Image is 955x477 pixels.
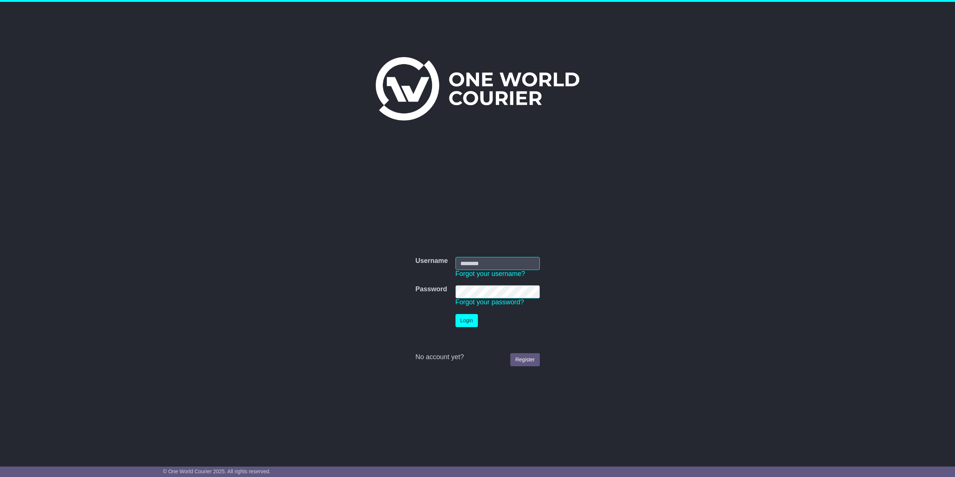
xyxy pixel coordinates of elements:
[415,353,539,361] div: No account yet?
[376,57,579,120] img: One World
[455,314,478,327] button: Login
[510,353,539,366] a: Register
[163,468,271,474] span: © One World Courier 2025. All rights reserved.
[415,257,448,265] label: Username
[415,285,447,294] label: Password
[455,298,524,306] a: Forgot your password?
[455,270,525,277] a: Forgot your username?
